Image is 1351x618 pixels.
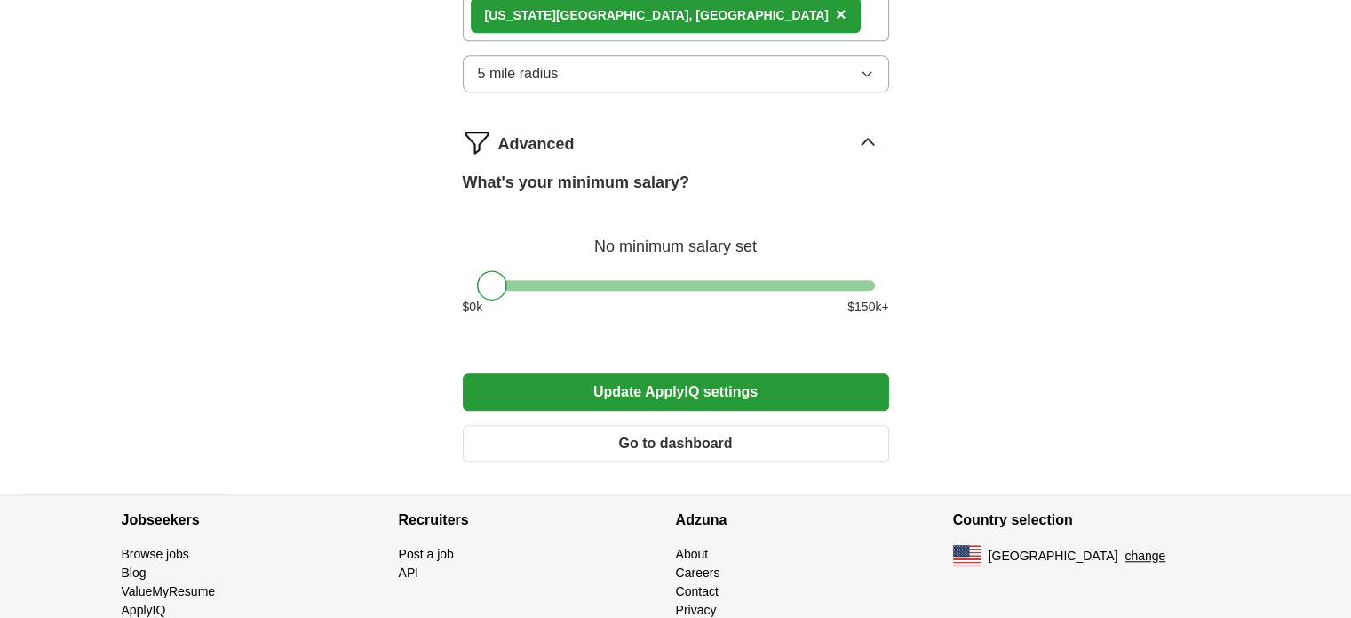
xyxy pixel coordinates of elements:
a: Blog [122,566,147,580]
button: Go to dashboard [463,425,889,462]
a: ApplyIQ [122,603,166,617]
button: × [836,2,846,28]
span: [GEOGRAPHIC_DATA] [989,547,1118,566]
div: No minimum salary set [463,216,889,259]
button: 5 mile radius [463,55,889,92]
span: $ 0 k [463,298,483,317]
button: Update ApplyIQ settings [463,373,889,411]
span: × [836,4,846,24]
a: Browse jobs [122,547,189,561]
span: Advanced [498,132,575,157]
a: API [399,566,419,580]
img: US flag [953,545,981,566]
a: Careers [676,566,720,580]
button: change [1125,547,1165,566]
span: $ 150 k+ [847,298,888,317]
h4: Country selection [953,495,1230,545]
div: [US_STATE][GEOGRAPHIC_DATA], [GEOGRAPHIC_DATA] [485,6,829,25]
span: 5 mile radius [478,63,559,84]
a: Post a job [399,547,454,561]
a: Contact [676,584,719,598]
label: What's your minimum salary? [463,171,689,195]
a: ValueMyResume [122,584,216,598]
img: filter [463,128,491,157]
a: About [676,547,709,561]
a: Privacy [676,603,717,617]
